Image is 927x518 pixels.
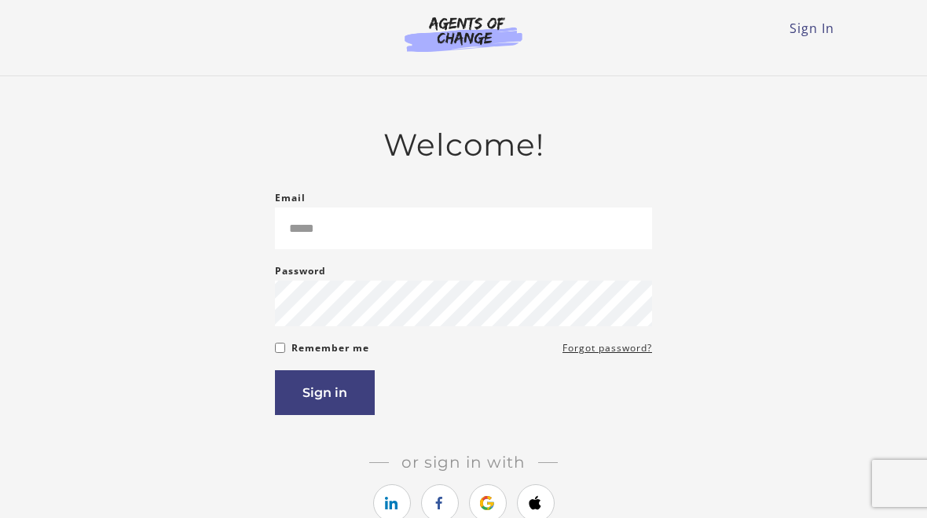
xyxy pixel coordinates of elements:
h2: Welcome! [275,127,652,163]
img: Agents of Change Logo [388,16,539,52]
label: Password [275,262,326,281]
button: Sign in [275,370,375,415]
span: Or sign in with [389,453,538,472]
label: Email [275,189,306,208]
a: Forgot password? [562,339,652,358]
label: Remember me [291,339,369,358]
a: Sign In [790,20,834,37]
